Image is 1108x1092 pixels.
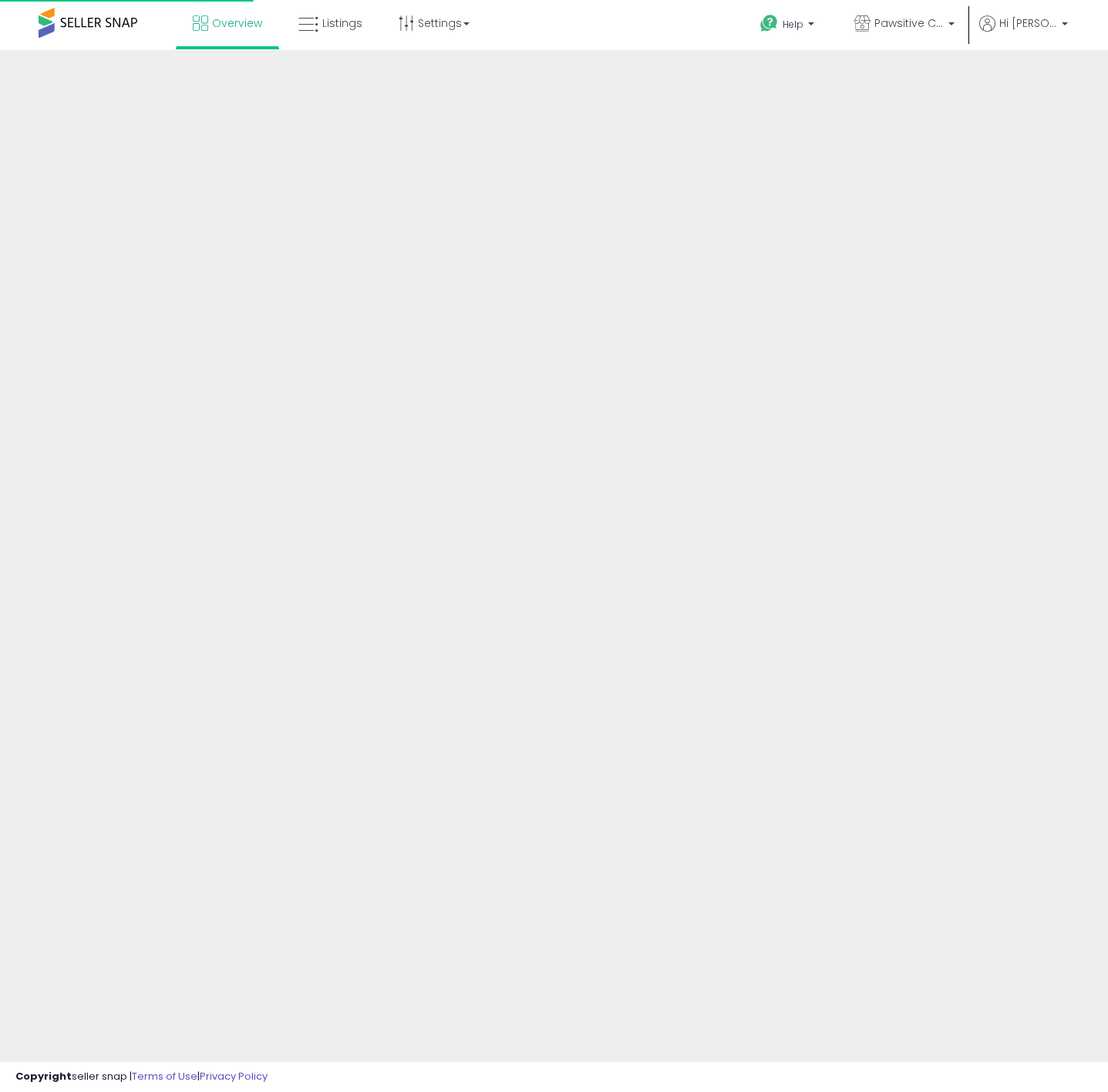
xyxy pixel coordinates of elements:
[999,15,1057,31] span: Hi [PERSON_NAME]
[322,15,362,31] span: Listings
[874,15,944,31] span: Pawsitive Catitude CA
[759,14,779,33] i: Get Help
[212,15,262,31] span: Overview
[783,18,803,31] span: Help
[979,15,1068,50] a: Hi [PERSON_NAME]
[748,2,830,50] a: Help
